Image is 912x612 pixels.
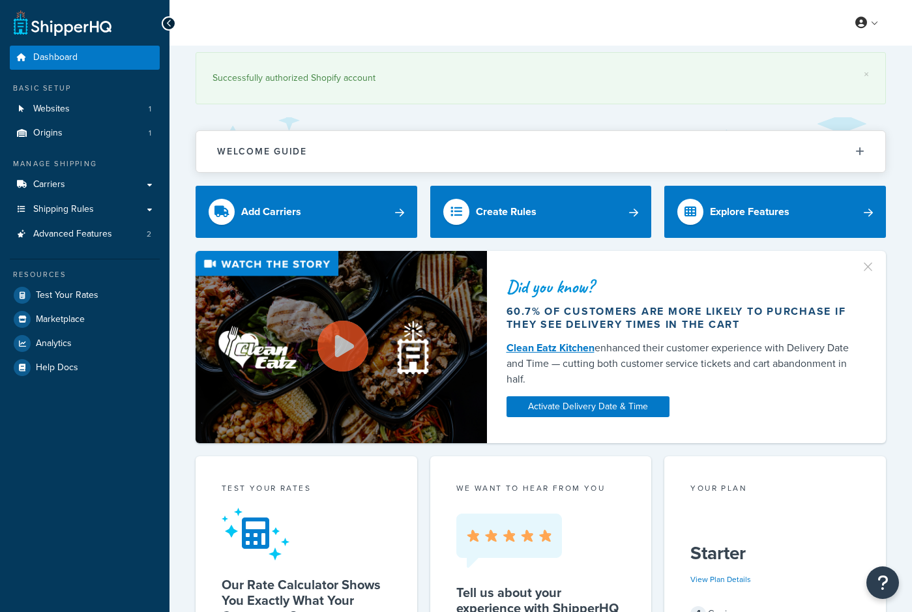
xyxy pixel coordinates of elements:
a: Create Rules [430,186,652,238]
a: Help Docs [10,356,160,379]
a: Clean Eatz Kitchen [507,340,595,355]
div: Did you know? [507,278,867,296]
button: Welcome Guide [196,131,885,172]
span: Analytics [36,338,72,349]
span: Origins [33,128,63,139]
a: Shipping Rules [10,197,160,222]
a: Activate Delivery Date & Time [507,396,669,417]
div: Test your rates [222,482,391,497]
a: Marketplace [10,308,160,331]
div: Create Rules [476,203,537,221]
a: × [864,69,869,80]
li: Websites [10,97,160,121]
button: Open Resource Center [866,566,899,599]
li: Origins [10,121,160,145]
div: Add Carriers [241,203,301,221]
span: 1 [149,128,151,139]
a: Dashboard [10,46,160,70]
span: Websites [33,104,70,115]
a: Add Carriers [196,186,417,238]
div: 60.7% of customers are more likely to purchase if they see delivery times in the cart [507,305,867,331]
span: 1 [149,104,151,115]
div: Resources [10,269,160,280]
a: Explore Features [664,186,886,238]
p: we want to hear from you [456,482,626,494]
span: Advanced Features [33,229,112,240]
div: Successfully authorized Shopify account [213,69,869,87]
span: Shipping Rules [33,204,94,215]
span: Test Your Rates [36,290,98,301]
a: Test Your Rates [10,284,160,307]
span: Carriers [33,179,65,190]
a: Advanced Features2 [10,222,160,246]
span: Help Docs [36,362,78,373]
div: Explore Features [710,203,789,221]
img: Video thumbnail [196,251,487,443]
div: Manage Shipping [10,158,160,169]
div: Your Plan [690,482,860,497]
h2: Welcome Guide [217,147,307,156]
a: View Plan Details [690,574,751,585]
div: enhanced their customer experience with Delivery Date and Time — cutting both customer service ti... [507,340,867,387]
div: Basic Setup [10,83,160,94]
a: Websites1 [10,97,160,121]
span: 2 [147,229,151,240]
span: Marketplace [36,314,85,325]
a: Analytics [10,332,160,355]
h5: Starter [690,543,860,564]
span: Dashboard [33,52,78,63]
li: Advanced Features [10,222,160,246]
a: Carriers [10,173,160,197]
a: Origins1 [10,121,160,145]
